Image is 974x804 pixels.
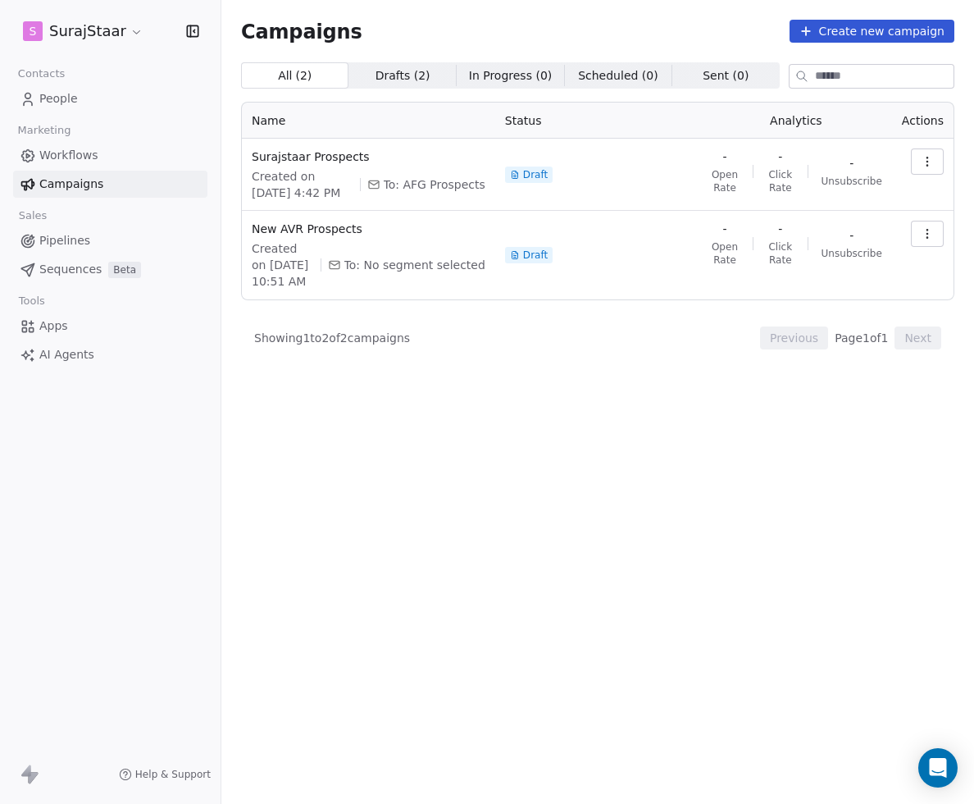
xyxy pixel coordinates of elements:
[39,176,103,193] span: Campaigns
[700,103,892,139] th: Analytics
[344,257,485,273] span: To: No segment selected
[13,313,207,340] a: Apps
[13,341,207,368] a: AI Agents
[918,748,958,788] div: Open Intercom Messenger
[13,256,207,283] a: SequencesBeta
[242,103,495,139] th: Name
[523,168,548,181] span: Draft
[384,176,485,193] span: To: AFG Prospects
[849,155,853,171] span: -
[39,346,94,363] span: AI Agents
[13,85,207,112] a: People
[39,317,68,335] span: Apps
[578,67,658,85] span: Scheduled ( 0 )
[11,289,52,313] span: Tools
[49,21,126,42] span: SurajStaar
[822,247,882,260] span: Unsubscribe
[767,240,794,267] span: Click Rate
[778,221,782,237] span: -
[892,103,954,139] th: Actions
[39,90,78,107] span: People
[254,330,410,346] span: Showing 1 to 2 of 2 campaigns
[760,327,828,349] button: Previous
[469,67,553,85] span: In Progress ( 0 )
[722,221,726,237] span: -
[523,249,548,262] span: Draft
[11,62,72,86] span: Contacts
[375,67,430,85] span: Drafts ( 2 )
[767,168,794,194] span: Click Rate
[710,240,740,267] span: Open Rate
[252,221,485,237] span: New AVR Prospects
[790,20,954,43] button: Create new campaign
[39,261,102,278] span: Sequences
[835,330,888,346] span: Page 1 of 1
[13,227,207,254] a: Pipelines
[822,175,882,188] span: Unsubscribe
[39,147,98,164] span: Workflows
[30,23,37,39] span: S
[11,203,54,228] span: Sales
[894,327,941,349] button: Next
[252,168,353,201] span: Created on [DATE] 4:42 PM
[849,227,853,244] span: -
[11,118,78,143] span: Marketing
[135,768,211,781] span: Help & Support
[108,262,141,278] span: Beta
[710,168,740,194] span: Open Rate
[20,17,147,45] button: SSurajStaar
[495,103,700,139] th: Status
[778,148,782,165] span: -
[722,148,726,165] span: -
[703,67,749,85] span: Sent ( 0 )
[39,232,90,249] span: Pipelines
[13,142,207,169] a: Workflows
[241,20,362,43] span: Campaigns
[13,171,207,198] a: Campaigns
[252,148,485,165] span: Surajstaar Prospects
[252,240,314,290] span: Created on [DATE] 10:51 AM
[119,768,211,781] a: Help & Support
